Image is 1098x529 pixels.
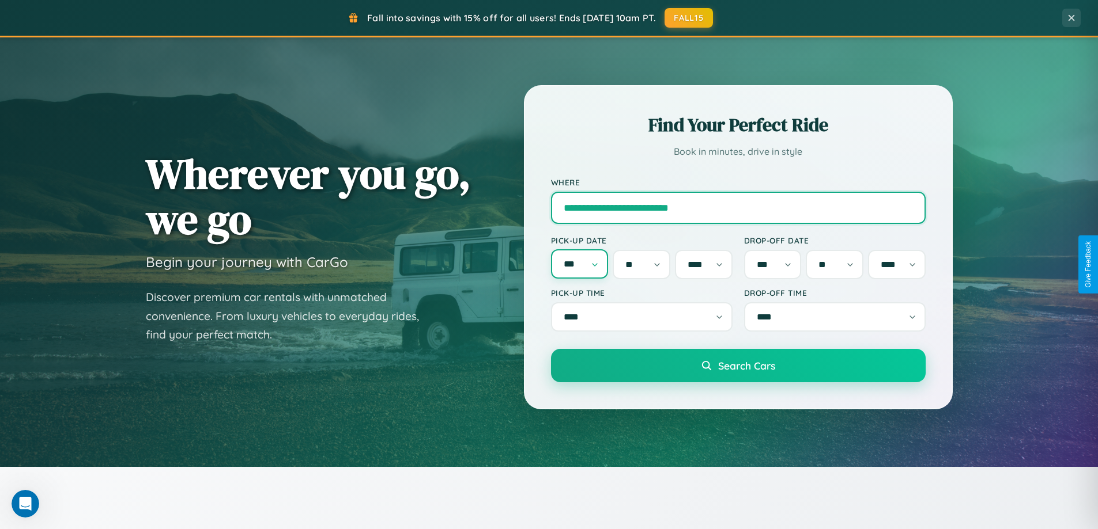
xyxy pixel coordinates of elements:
[665,8,713,28] button: FALL15
[551,112,926,138] h2: Find Your Perfect Ride
[744,288,926,298] label: Drop-off Time
[551,143,926,160] p: Book in minutes, drive in style
[551,288,733,298] label: Pick-up Time
[146,151,471,242] h1: Wherever you go, we go
[551,235,733,245] label: Pick-up Date
[12,490,39,517] iframe: Intercom live chat
[367,12,656,24] span: Fall into savings with 15% off for all users! Ends [DATE] 10am PT.
[718,359,775,372] span: Search Cars
[1084,241,1092,288] div: Give Feedback
[146,253,348,271] h3: Begin your journey with CarGo
[551,349,926,382] button: Search Cars
[146,288,434,344] p: Discover premium car rentals with unmatched convenience. From luxury vehicles to everyday rides, ...
[551,177,926,187] label: Where
[744,235,926,245] label: Drop-off Date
